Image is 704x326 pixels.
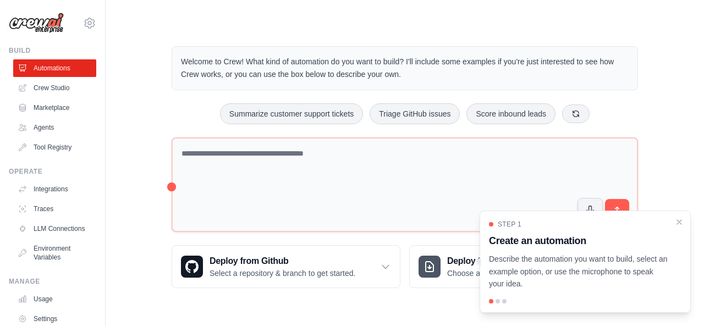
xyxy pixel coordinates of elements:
iframe: Chat Widget [649,273,704,326]
a: Environment Variables [13,240,96,266]
h3: Deploy from Github [210,255,355,268]
a: Automations [13,59,96,77]
button: Close walkthrough [675,218,684,226]
p: Select a repository & branch to get started. [210,268,355,279]
a: Traces [13,200,96,218]
button: Triage GitHub issues [370,103,460,124]
a: Usage [13,290,96,308]
a: Crew Studio [13,79,96,97]
span: Step 1 [498,220,521,229]
a: Marketplace [13,99,96,117]
a: Tool Registry [13,139,96,156]
h3: Create an automation [489,233,668,248]
div: Build [9,46,96,55]
p: Choose a zip file to upload. [447,268,540,279]
p: Welcome to Crew! What kind of automation do you want to build? I'll include some examples if you'... [181,56,629,81]
img: Logo [9,13,64,34]
button: Score inbound leads [466,103,555,124]
div: Manage [9,277,96,286]
a: Agents [13,119,96,136]
h3: Deploy from zip file [447,255,540,268]
div: Operate [9,167,96,176]
button: Summarize customer support tickets [220,103,363,124]
a: LLM Connections [13,220,96,237]
a: Integrations [13,180,96,198]
p: Describe the automation you want to build, select an example option, or use the microphone to spe... [489,253,668,290]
